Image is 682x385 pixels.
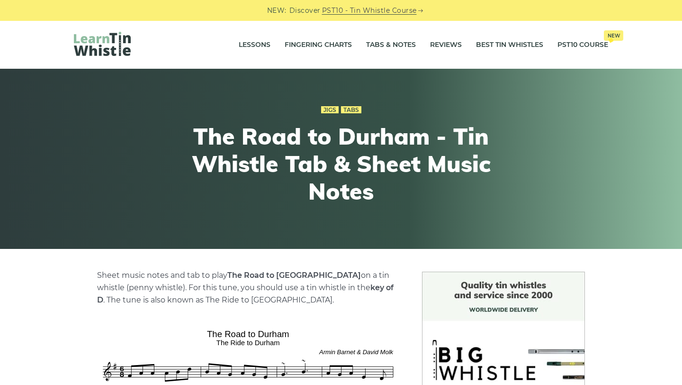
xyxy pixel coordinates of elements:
[321,106,339,114] a: Jigs
[366,33,416,57] a: Tabs & Notes
[167,123,515,205] h1: The Road to Durham - Tin Whistle Tab & Sheet Music Notes
[227,271,361,280] strong: The Road to [GEOGRAPHIC_DATA]
[557,33,608,57] a: PST10 CourseNew
[604,30,623,41] span: New
[74,32,131,56] img: LearnTinWhistle.com
[239,33,270,57] a: Lessons
[476,33,543,57] a: Best Tin Whistles
[430,33,462,57] a: Reviews
[97,269,399,306] p: Sheet music notes and tab to play on a tin whistle (penny whistle). For this tune, you should use...
[341,106,361,114] a: Tabs
[285,33,352,57] a: Fingering Charts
